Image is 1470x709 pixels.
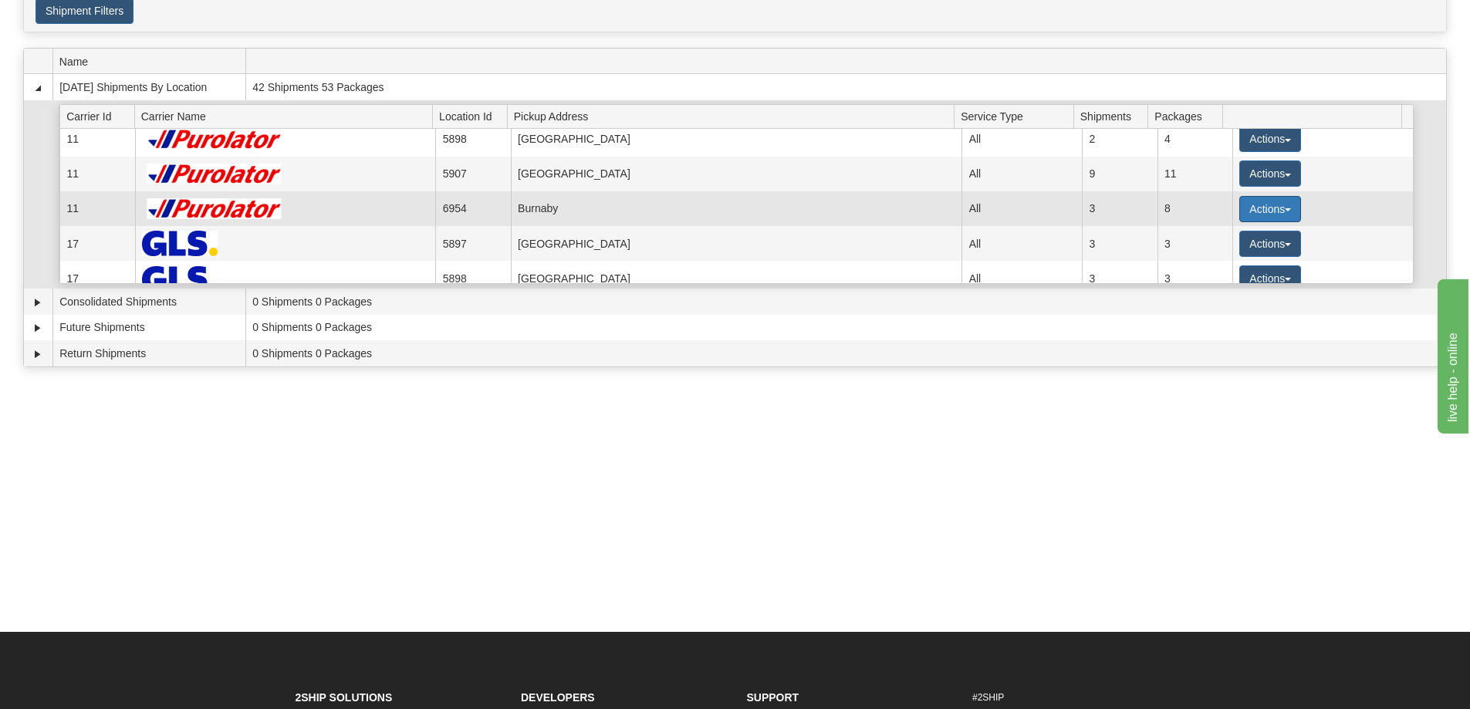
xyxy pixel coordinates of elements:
td: [GEOGRAPHIC_DATA] [511,226,962,261]
td: [GEOGRAPHIC_DATA] [511,261,962,295]
span: Name [59,49,245,73]
td: 0 Shipments 0 Packages [245,340,1446,366]
td: 5907 [435,157,510,191]
img: Purolator [142,129,288,150]
a: Collapse [30,80,46,96]
span: Service Type [961,104,1073,128]
td: 5897 [435,226,510,261]
a: Expand [30,295,46,310]
td: 3 [1157,226,1232,261]
td: 3 [1082,226,1157,261]
a: Expand [30,346,46,362]
span: Carrier Id [66,104,134,128]
span: Packages [1154,104,1222,128]
td: 3 [1082,261,1157,295]
td: 11 [1157,157,1232,191]
h6: #2SHIP [972,693,1175,703]
td: 11 [59,157,134,191]
td: Future Shipments [52,315,245,341]
td: Consolidated Shipments [52,289,245,315]
td: 0 Shipments 0 Packages [245,315,1446,341]
td: 5898 [435,122,510,157]
span: Pickup Address [514,104,955,128]
td: 6954 [435,191,510,226]
td: 2 [1082,122,1157,157]
td: 11 [59,122,134,157]
button: Actions [1239,126,1301,152]
td: 9 [1082,157,1157,191]
td: 17 [59,226,134,261]
td: All [961,261,1082,295]
td: 17 [59,261,134,295]
span: Carrier Name [141,104,433,128]
div: live help - online [12,9,143,28]
td: 3 [1082,191,1157,226]
img: GLS Canada [142,231,218,256]
td: 11 [59,191,134,226]
td: [GEOGRAPHIC_DATA] [511,122,962,157]
td: 3 [1157,261,1232,295]
button: Actions [1239,160,1301,187]
strong: Support [747,691,799,704]
strong: Developers [521,691,595,704]
td: Burnaby [511,191,962,226]
td: All [961,122,1082,157]
td: 4 [1157,122,1232,157]
span: Location Id [439,104,507,128]
td: 42 Shipments 53 Packages [245,74,1446,100]
td: 5898 [435,261,510,295]
img: Purolator [142,198,288,219]
td: All [961,191,1082,226]
td: [DATE] Shipments By Location [52,74,245,100]
strong: 2Ship Solutions [296,691,393,704]
td: [GEOGRAPHIC_DATA] [511,157,962,191]
td: 8 [1157,191,1232,226]
iframe: chat widget [1435,275,1468,433]
button: Actions [1239,231,1301,257]
td: Return Shipments [52,340,245,366]
span: Shipments [1080,104,1148,128]
a: Expand [30,320,46,336]
td: All [961,157,1082,191]
img: GLS Canada [142,266,218,292]
button: Actions [1239,196,1301,222]
img: Purolator [142,164,288,184]
button: Actions [1239,265,1301,292]
td: 0 Shipments 0 Packages [245,289,1446,315]
td: All [961,226,1082,261]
